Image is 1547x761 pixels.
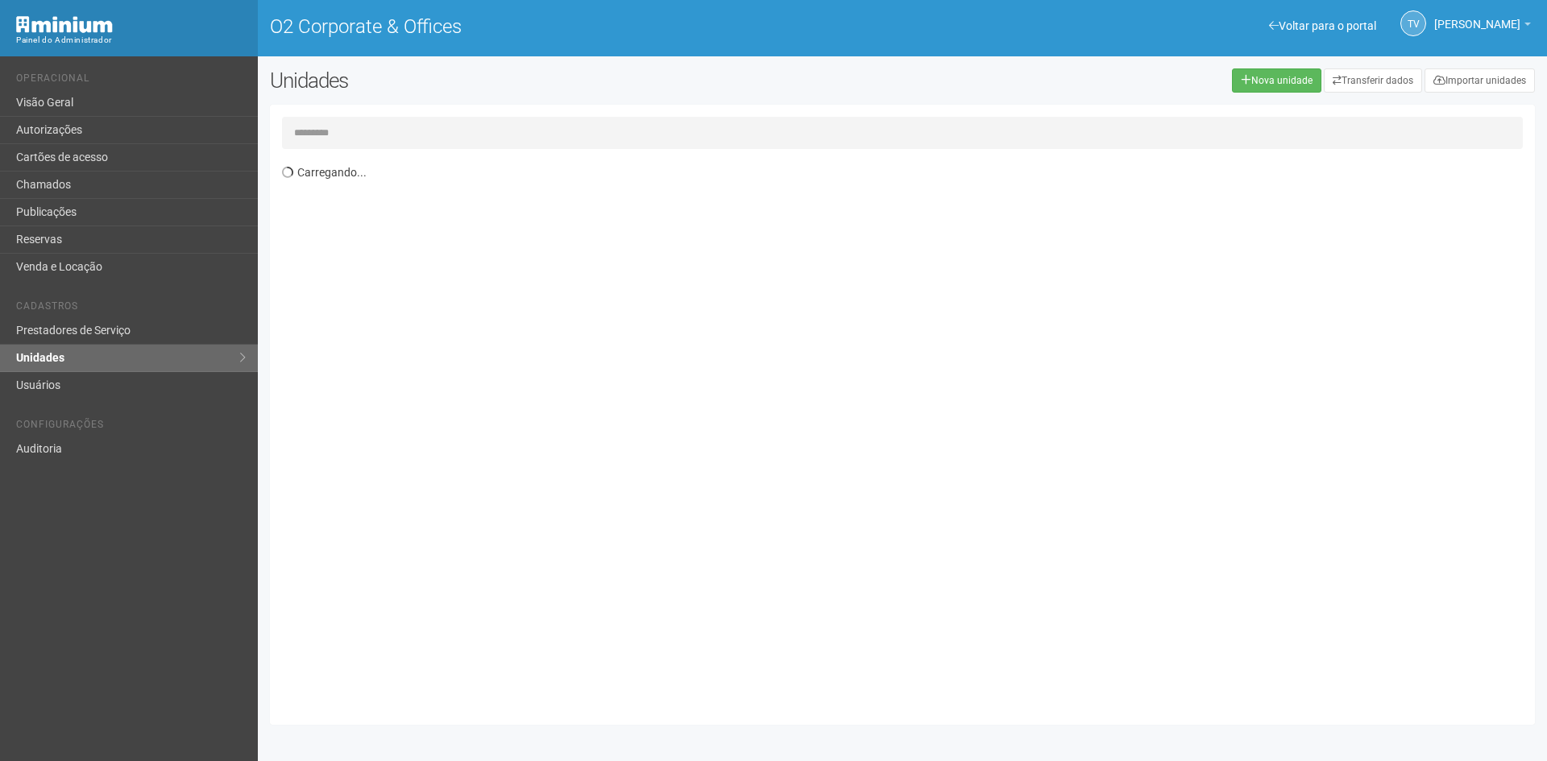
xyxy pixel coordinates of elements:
div: Painel do Administrador [16,33,246,48]
li: Cadastros [16,300,246,317]
img: Minium [16,16,113,33]
div: Carregando... [282,157,1535,713]
a: TV [1400,10,1426,36]
a: Transferir dados [1324,68,1422,93]
li: Operacional [16,72,246,89]
h2: Unidades [270,68,783,93]
a: [PERSON_NAME] [1434,20,1531,33]
li: Configurações [16,419,246,436]
a: Voltar para o portal [1269,19,1376,32]
a: Nova unidade [1232,68,1321,93]
a: Importar unidades [1425,68,1535,93]
h1: O2 Corporate & Offices [270,16,890,37]
span: Thayane Vasconcelos Torres [1434,2,1520,31]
